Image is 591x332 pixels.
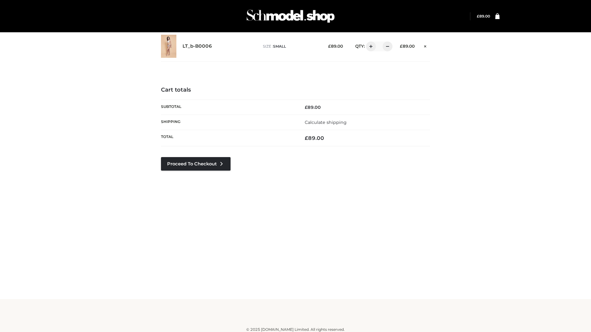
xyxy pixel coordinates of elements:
span: £ [477,14,479,18]
bdi: 89.00 [400,44,415,49]
bdi: 89.00 [328,44,343,49]
span: £ [328,44,331,49]
span: SMALL [273,44,286,49]
img: Schmodel Admin 964 [244,4,337,28]
span: £ [305,105,308,110]
a: Calculate shipping [305,120,347,125]
div: QTY: [349,41,390,51]
bdi: 89.00 [477,14,490,18]
span: £ [400,44,403,49]
a: Proceed to Checkout [161,157,231,171]
th: Total [161,130,295,146]
bdi: 89.00 [305,135,324,141]
th: Shipping [161,115,295,130]
a: Remove this item [421,41,430,49]
a: LT_b-B0006 [183,43,212,49]
img: LT_b-B0006 - SMALL [161,35,176,58]
span: £ [305,135,308,141]
h4: Cart totals [161,87,430,93]
p: size : [263,44,319,49]
bdi: 89.00 [305,105,321,110]
a: £89.00 [477,14,490,18]
th: Subtotal [161,100,295,115]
